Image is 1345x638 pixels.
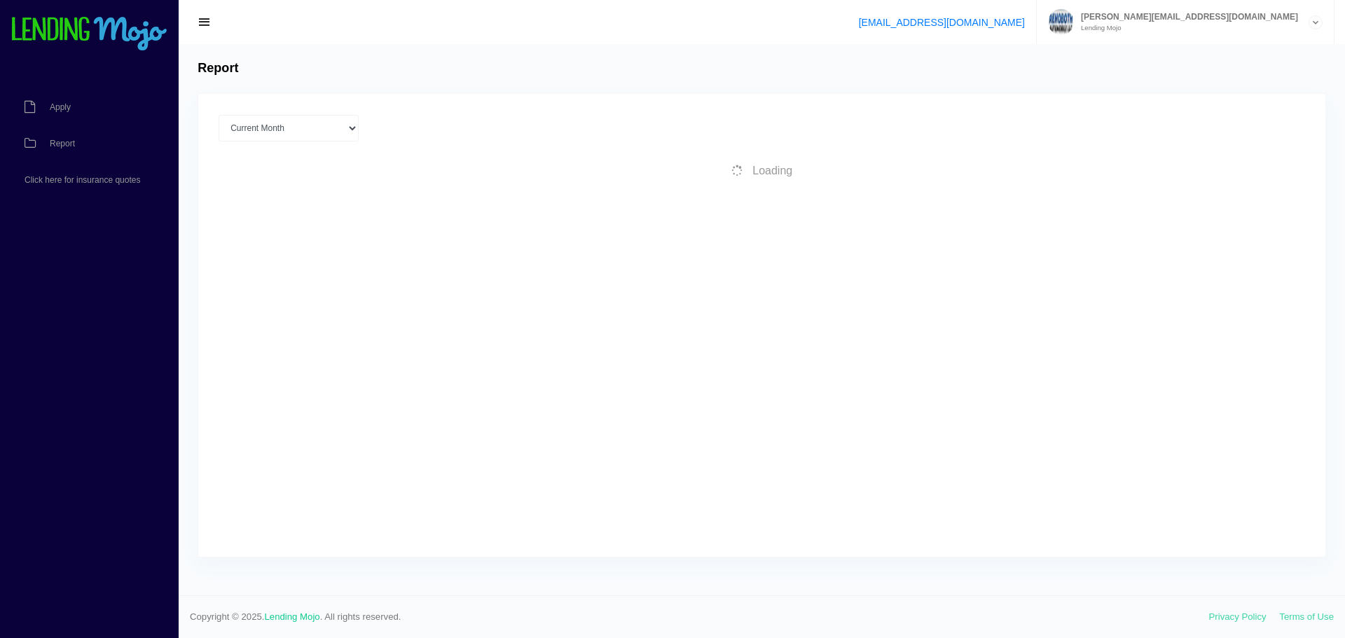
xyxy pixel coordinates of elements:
span: Click here for insurance quotes [25,176,140,184]
a: [EMAIL_ADDRESS][DOMAIN_NAME] [859,17,1025,28]
span: Apply [50,103,71,111]
span: [PERSON_NAME][EMAIL_ADDRESS][DOMAIN_NAME] [1074,13,1298,21]
img: logo-small.png [11,17,168,52]
small: Lending Mojo [1074,25,1298,32]
a: Lending Mojo [265,611,320,622]
img: Profile image [1048,9,1074,35]
span: Report [50,139,75,148]
a: Terms of Use [1279,611,1334,622]
span: Copyright © 2025. . All rights reserved. [190,610,1209,624]
a: Privacy Policy [1209,611,1267,622]
h4: Report [198,61,238,76]
span: Loading [752,165,792,176]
